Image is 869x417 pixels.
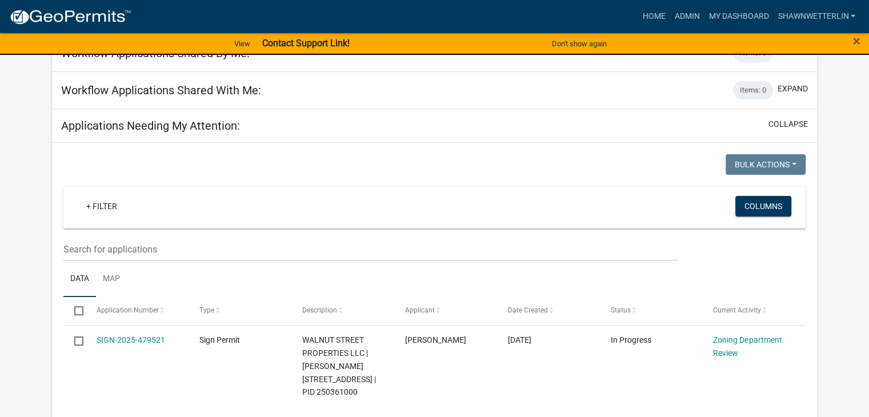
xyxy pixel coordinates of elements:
datatable-header-cell: Description [291,297,394,324]
datatable-header-cell: Type [188,297,291,324]
span: Applicant [405,306,434,314]
h5: Applications Needing My Attention: [61,119,240,133]
span: Status [610,306,630,314]
span: Type [199,306,214,314]
datatable-header-cell: Status [599,297,702,324]
a: + Filter [77,196,126,216]
span: Description [302,306,337,314]
a: ShawnWetterlin [773,6,860,27]
span: WALNUT STREET PROPERTIES LLC | JERRY STEFFES 136 WALNUT ST S, Houston County | PID 250361000 [302,335,376,396]
strong: Contact Support Link! [262,38,349,49]
h5: Workflow Applications Shared With Me: [61,83,261,97]
a: Admin [670,6,704,27]
datatable-header-cell: Current Activity [702,297,805,324]
button: Close [853,34,860,48]
span: Current Activity [713,306,760,314]
a: Home [638,6,670,27]
datatable-header-cell: Date Created [496,297,599,324]
div: Items: 0 [733,81,773,99]
datatable-header-cell: Applicant [394,297,496,324]
button: expand [778,83,808,95]
button: Bulk Actions [726,154,806,175]
datatable-header-cell: Select [63,297,85,324]
a: View [230,34,255,53]
button: Columns [735,196,791,216]
button: collapse [768,118,808,130]
input: Search for applications [63,238,679,261]
a: My Dashboard [704,6,773,27]
span: Application Number [97,306,159,314]
span: Sign Permit [199,335,240,344]
span: In Progress [610,335,651,344]
a: Map [96,261,127,298]
span: × [853,33,860,49]
a: Zoning Department Review [713,335,782,358]
span: Date Created [507,306,547,314]
a: SIGN-2025-479521 [97,335,165,344]
a: Data [63,261,96,298]
span: 09/16/2025 [507,335,531,344]
datatable-header-cell: Application Number [85,297,188,324]
span: Megan Wurzel [405,335,466,344]
button: Don't show again [547,34,611,53]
